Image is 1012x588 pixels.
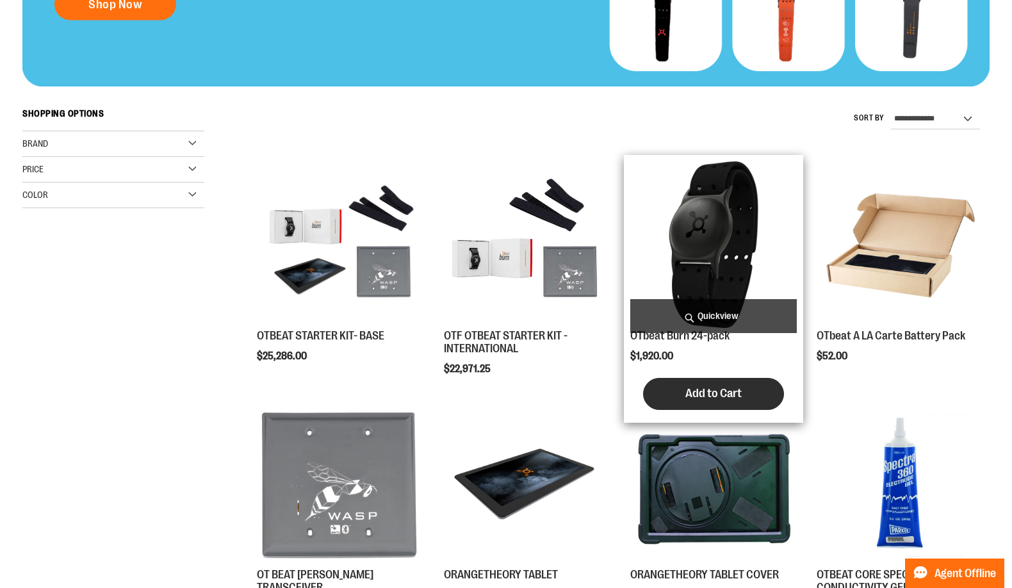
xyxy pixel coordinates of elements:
[22,131,204,157] div: Brand
[817,350,849,362] span: $52.00
[817,161,983,330] a: Product image for OTbeat A LA Carte Battery Pack
[630,401,797,568] img: Product image for ORANGETHEORY TABLET COVER
[630,161,797,328] img: OTbeat Burn 24-pack
[444,363,493,375] span: $22,971.25
[22,164,44,174] span: Price
[444,329,567,355] a: OTF OTBEAT STARTER KIT - INTERNATIONAL
[934,568,996,580] span: Agent Offline
[444,401,610,568] img: Product image for ORANGETHEORY TABLET
[685,386,742,400] span: Add to Cart
[817,161,983,328] img: Product image for OTbeat A LA Carte Battery Pack
[817,329,965,342] a: OTbeat A LA Carte Battery Pack
[444,161,610,330] a: OTF OTBEAT STARTER KIT - INTERNATIONAL
[257,401,423,569] a: Product image for OT BEAT POE TRANSCEIVER
[817,401,983,568] img: OTBEAT CORE SPECTRA CONDUCTIVITY GEL
[905,559,1004,588] button: Agent Offline
[810,155,990,394] div: product
[630,350,675,362] span: $1,920.00
[257,350,309,362] span: $25,286.00
[22,102,204,131] strong: Shopping Options
[22,183,204,208] div: Color
[444,568,558,581] a: ORANGETHEORY TABLET
[854,113,885,124] label: Sort By
[444,161,610,328] img: OTF OTBEAT STARTER KIT - INTERNATIONAL
[257,161,423,328] img: OTBEAT STARTER KIT- BASE
[630,329,730,342] a: OTbeat Burn 24-pack
[630,299,797,333] a: Quickview
[22,138,48,149] span: Brand
[22,157,204,183] div: Price
[250,155,430,394] div: product
[22,190,48,200] span: Color
[437,155,617,407] div: product
[257,401,423,568] img: Product image for OT BEAT POE TRANSCEIVER
[643,378,784,410] button: Add to Cart
[257,329,384,342] a: OTBEAT STARTER KIT- BASE
[444,401,610,569] a: Product image for ORANGETHEORY TABLET
[817,401,983,569] a: OTBEAT CORE SPECTRA CONDUCTIVITY GEL
[630,161,797,330] a: OTbeat Burn 24-pack
[257,161,423,330] a: OTBEAT STARTER KIT- BASE
[624,155,803,422] div: product
[630,401,797,569] a: Product image for ORANGETHEORY TABLET COVER
[630,568,779,581] a: ORANGETHEORY TABLET COVER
